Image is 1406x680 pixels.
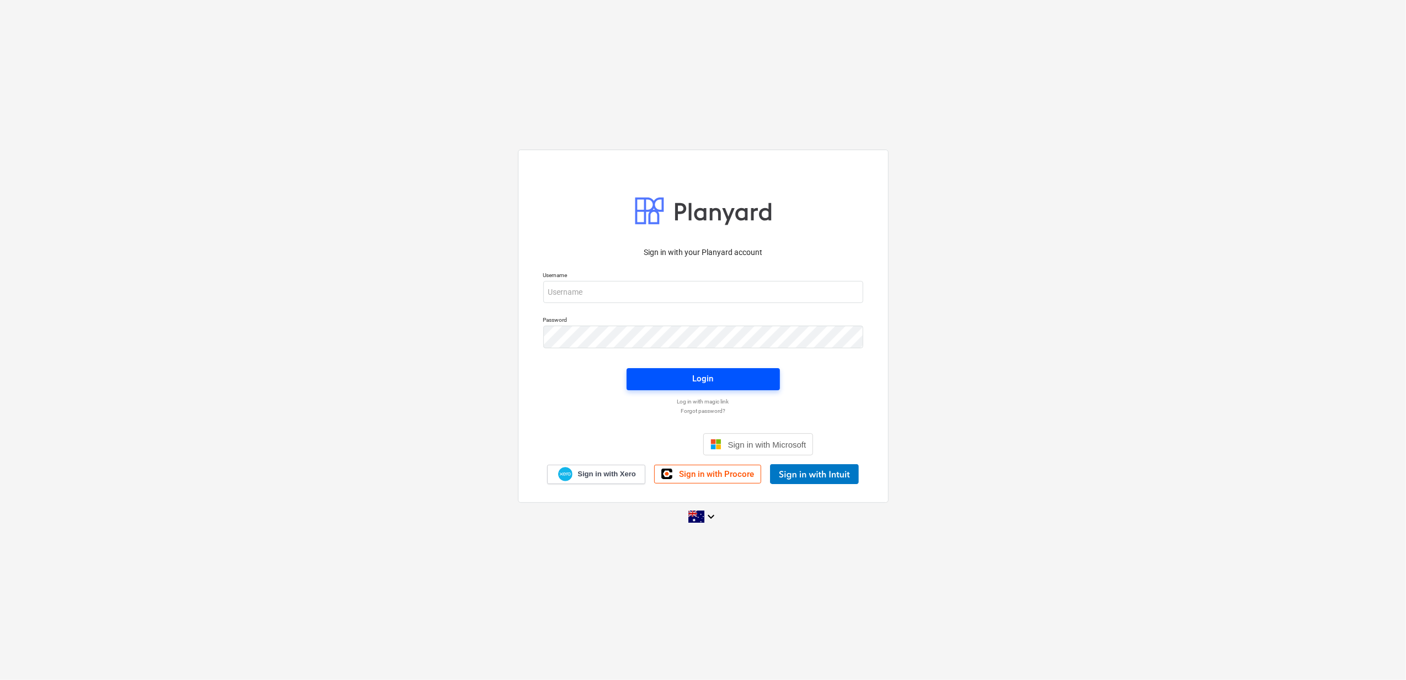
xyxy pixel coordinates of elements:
span: Sign in with Xero [578,469,635,479]
a: Log in with magic link [538,398,869,405]
a: Sign in with Procore [654,465,761,484]
p: Username [543,272,863,281]
iframe: Sign in with Google Button [587,432,700,456]
button: Login [627,368,780,390]
span: Sign in with Microsoft [728,440,806,449]
p: Sign in with your Planyard account [543,247,863,258]
a: Forgot password? [538,407,869,415]
p: Password [543,316,863,326]
iframe: Chat Widget [1351,627,1406,680]
input: Username [543,281,863,303]
a: Sign in with Xero [547,465,645,484]
img: Xero logo [558,467,573,482]
div: Login [693,371,714,386]
img: Microsoft logo [710,439,721,450]
span: Sign in with Procore [679,469,754,479]
i: keyboard_arrow_down [704,510,718,523]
